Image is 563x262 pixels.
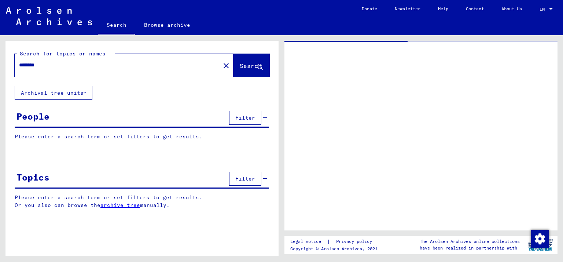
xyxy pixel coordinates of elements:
[135,16,199,34] a: Browse archive
[98,16,135,35] a: Search
[229,172,261,186] button: Filter
[222,61,231,70] mat-icon: close
[20,50,106,57] mat-label: Search for topics or names
[6,7,92,25] img: Arolsen_neg.svg
[531,230,549,248] img: Change consent
[219,58,233,73] button: Clear
[15,194,269,209] p: Please enter a search term or set filters to get results. Or you also can browse the manually.
[420,245,520,251] p: have been realized in partnership with
[15,86,92,100] button: Archival tree units
[330,238,381,245] a: Privacy policy
[235,175,255,182] span: Filter
[420,238,520,245] p: The Arolsen Archives online collections
[290,238,381,245] div: |
[290,238,327,245] a: Legal notice
[540,7,548,12] span: EN
[233,54,269,77] button: Search
[290,245,381,252] p: Copyright © Arolsen Archives, 2021
[15,133,269,141] p: Please enter a search term or set filters to get results.
[531,230,548,247] div: Change consent
[100,202,140,208] a: archive tree
[16,110,49,123] div: People
[527,236,554,254] img: yv_logo.png
[16,171,49,184] div: Topics
[240,62,262,69] span: Search
[235,114,255,121] span: Filter
[229,111,261,125] button: Filter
